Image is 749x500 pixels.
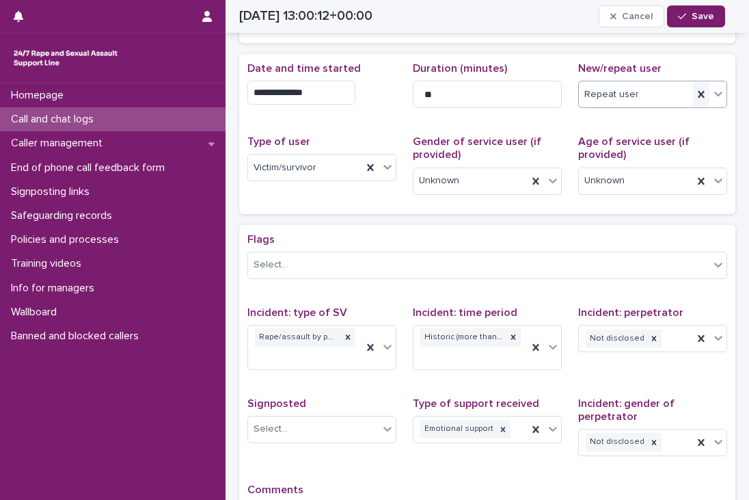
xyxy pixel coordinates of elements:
span: Incident: gender of perpetrator [578,398,675,422]
p: Policies and processes [5,233,130,246]
p: Wallboard [5,306,68,319]
span: New/repeat user [578,63,662,74]
span: Save [692,12,714,21]
span: Incident: type of SV [247,307,347,318]
img: rhQMoQhaT3yELyF149Cw [11,44,120,72]
p: Caller management [5,137,113,150]
span: Type of user [247,136,310,147]
button: Save [667,5,725,27]
span: Victim/survivor [254,161,316,175]
div: Select... [254,422,288,436]
span: Unknown [419,174,459,188]
span: Gender of service user (if provided) [413,136,541,160]
div: Not disclosed [586,330,646,348]
span: Incident: time period [413,307,517,318]
div: Historic (more than a year ago) [420,328,506,347]
span: Unknown [584,174,625,188]
span: Flags [247,234,275,245]
button: Cancel [599,5,664,27]
p: Info for managers [5,282,105,295]
p: Safeguarding records [5,209,123,222]
div: Not disclosed [586,433,646,451]
h2: [DATE] 13:00:12+00:00 [239,8,372,24]
p: Signposting links [5,185,100,198]
div: Select... [254,258,288,272]
span: Date and time started [247,63,361,74]
span: Comments [247,484,303,495]
p: Call and chat logs [5,113,105,126]
p: Homepage [5,89,74,102]
p: End of phone call feedback form [5,161,176,174]
span: Signposted [247,398,306,409]
span: Type of support received [413,398,539,409]
span: Incident: perpetrator [578,307,683,318]
span: Duration (minutes) [413,63,507,74]
p: Banned and blocked callers [5,330,150,343]
span: Cancel [622,12,653,21]
span: Age of service user (if provided) [578,136,690,160]
div: Rape/assault by penetration [255,328,340,347]
span: Repeat user [584,88,639,102]
div: Emotional support [420,420,495,438]
p: Training videos [5,257,92,270]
